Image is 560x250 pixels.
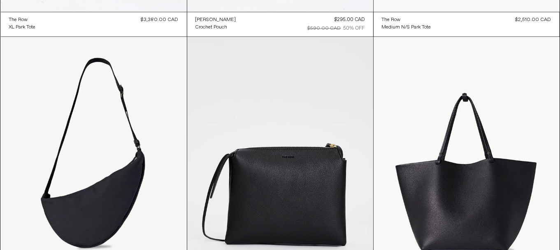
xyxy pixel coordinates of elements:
[141,16,179,24] div: $3,380.00 CAD
[9,17,28,24] div: The Row
[516,16,551,24] div: $2,510.00 CAD
[195,16,236,24] a: [PERSON_NAME]
[9,24,36,31] div: XL Park Tote
[308,25,341,32] div: $590.00 CAD
[9,24,36,31] a: XL Park Tote
[382,24,431,31] a: Medium N/S Park Tote
[382,24,431,31] div: Medium N/S Park Tote
[9,16,36,24] a: The Row
[195,24,228,31] div: Crochet Pouch
[382,16,431,24] a: The Row
[335,16,365,24] div: $295.00 CAD
[344,25,365,32] div: 50% OFF
[195,24,236,31] a: Crochet Pouch
[382,17,401,24] div: The Row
